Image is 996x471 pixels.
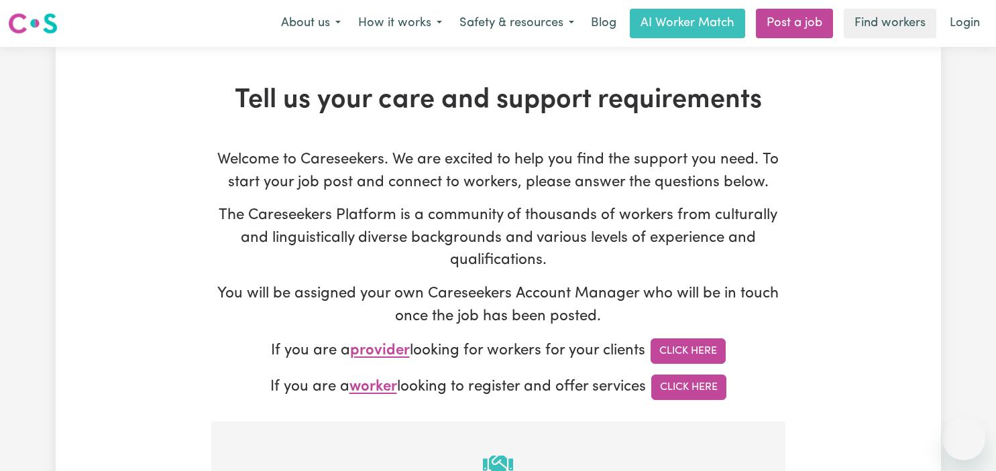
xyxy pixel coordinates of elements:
[756,9,833,38] a: Post a job
[451,9,583,38] button: Safety & resources
[651,338,726,364] a: Click Here
[211,338,785,364] p: If you are a looking for workers for your clients
[844,9,936,38] a: Find workers
[651,375,726,400] a: Click Here
[211,283,785,328] p: You will be assigned your own Careseekers Account Manager who will be in touch once the job has b...
[583,9,624,38] a: Blog
[942,9,988,38] a: Login
[8,8,58,39] a: Careseekers logo
[942,417,985,460] iframe: Button to launch messaging window
[211,375,785,400] p: If you are a looking to register and offer services
[272,9,349,38] button: About us
[211,204,785,272] p: The Careseekers Platform is a community of thousands of workers from culturally and linguisticall...
[349,9,451,38] button: How it works
[8,11,58,36] img: Careseekers logo
[349,380,397,395] span: worker
[350,344,410,359] span: provider
[211,84,785,117] h1: Tell us your care and support requirements
[211,149,785,194] p: Welcome to Careseekers. We are excited to help you find the support you need. To start your job p...
[630,9,745,38] a: AI Worker Match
